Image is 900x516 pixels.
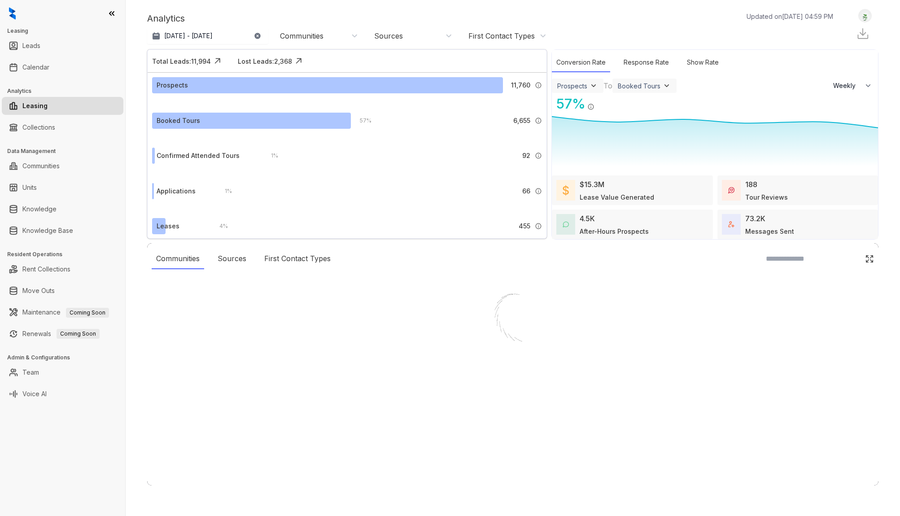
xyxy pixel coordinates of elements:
h3: Analytics [7,87,125,95]
img: Click Icon [211,54,224,68]
h3: Admin & Configurations [7,354,125,362]
div: Prospects [557,82,587,90]
p: Updated on [DATE] 04:59 PM [747,12,833,21]
li: Leasing [2,97,123,115]
a: Leasing [22,97,48,115]
a: Knowledge [22,200,57,218]
div: 73.2K [745,213,765,224]
div: Communities [280,31,323,41]
a: Collections [22,118,55,136]
h3: Resident Operations [7,250,125,258]
li: Move Outs [2,282,123,300]
div: Loading... [497,364,529,373]
li: Knowledge Base [2,222,123,240]
h3: Leasing [7,27,125,35]
h3: Data Management [7,147,125,155]
li: Renewals [2,325,123,343]
div: Communities [152,249,204,269]
a: Leads [22,37,40,55]
div: $15.3M [580,179,604,190]
img: logo [9,7,16,20]
div: Booked Tours [618,82,660,90]
p: Analytics [147,12,185,25]
span: 455 [519,221,530,231]
img: Loader [468,275,558,364]
li: Calendar [2,58,123,76]
li: Voice AI [2,385,123,403]
li: Rent Collections [2,260,123,278]
div: Sources [374,31,403,41]
div: Total Leads: 11,994 [152,57,211,66]
img: Info [535,152,542,159]
div: 1 % [262,151,278,161]
li: Units [2,179,123,197]
div: Show Rate [682,53,723,72]
img: SearchIcon [846,255,854,262]
div: 188 [745,179,757,190]
img: Click Icon [865,254,874,263]
img: TotalFum [728,221,734,227]
a: Knowledge Base [22,222,73,240]
li: Communities [2,157,123,175]
img: TourReviews [728,187,734,193]
div: Leases [157,221,179,231]
div: Conversion Rate [552,53,610,72]
a: RenewalsComing Soon [22,325,100,343]
span: Coming Soon [57,329,100,339]
a: Units [22,179,37,197]
span: 11,760 [511,80,530,90]
img: AfterHoursConversations [563,221,569,228]
span: 6,655 [513,116,530,126]
div: Confirmed Attended Tours [157,151,240,161]
div: 57 % [351,116,371,126]
img: Info [535,223,542,230]
a: Voice AI [22,385,47,403]
li: Knowledge [2,200,123,218]
li: Maintenance [2,303,123,321]
div: Lease Value Generated [580,192,654,202]
div: Response Rate [619,53,673,72]
div: Tour Reviews [745,192,788,202]
img: Click Icon [292,54,306,68]
div: 4 % [210,221,228,231]
img: UserAvatar [859,11,871,21]
span: Coming Soon [66,308,109,318]
img: Info [587,103,594,110]
div: Sources [213,249,251,269]
div: After-Hours Prospects [580,227,649,236]
div: 1 % [216,186,232,196]
span: Weekly [833,81,861,90]
a: Communities [22,157,60,175]
a: Team [22,363,39,381]
div: Messages Sent [745,227,794,236]
img: Info [535,82,542,89]
span: 66 [522,186,530,196]
span: 92 [522,151,530,161]
div: Booked Tours [157,116,200,126]
button: Weekly [828,78,878,94]
a: Calendar [22,58,49,76]
div: 57 % [552,94,585,114]
li: Leads [2,37,123,55]
div: To [603,80,612,91]
div: 4.5K [580,213,595,224]
div: First Contact Types [260,249,335,269]
li: Team [2,363,123,381]
li: Collections [2,118,123,136]
img: Click Icon [594,95,608,109]
img: ViewFilterArrow [589,81,598,90]
button: [DATE] - [DATE] [147,28,268,44]
img: ViewFilterArrow [662,81,671,90]
div: Lost Leads: 2,368 [238,57,292,66]
div: Applications [157,186,196,196]
a: Rent Collections [22,260,70,278]
img: Info [535,117,542,124]
a: Move Outs [22,282,55,300]
img: LeaseValue [563,185,569,196]
img: Download [856,27,869,40]
div: First Contact Types [468,31,535,41]
div: Prospects [157,80,188,90]
img: Info [535,188,542,195]
p: [DATE] - [DATE] [164,31,213,40]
